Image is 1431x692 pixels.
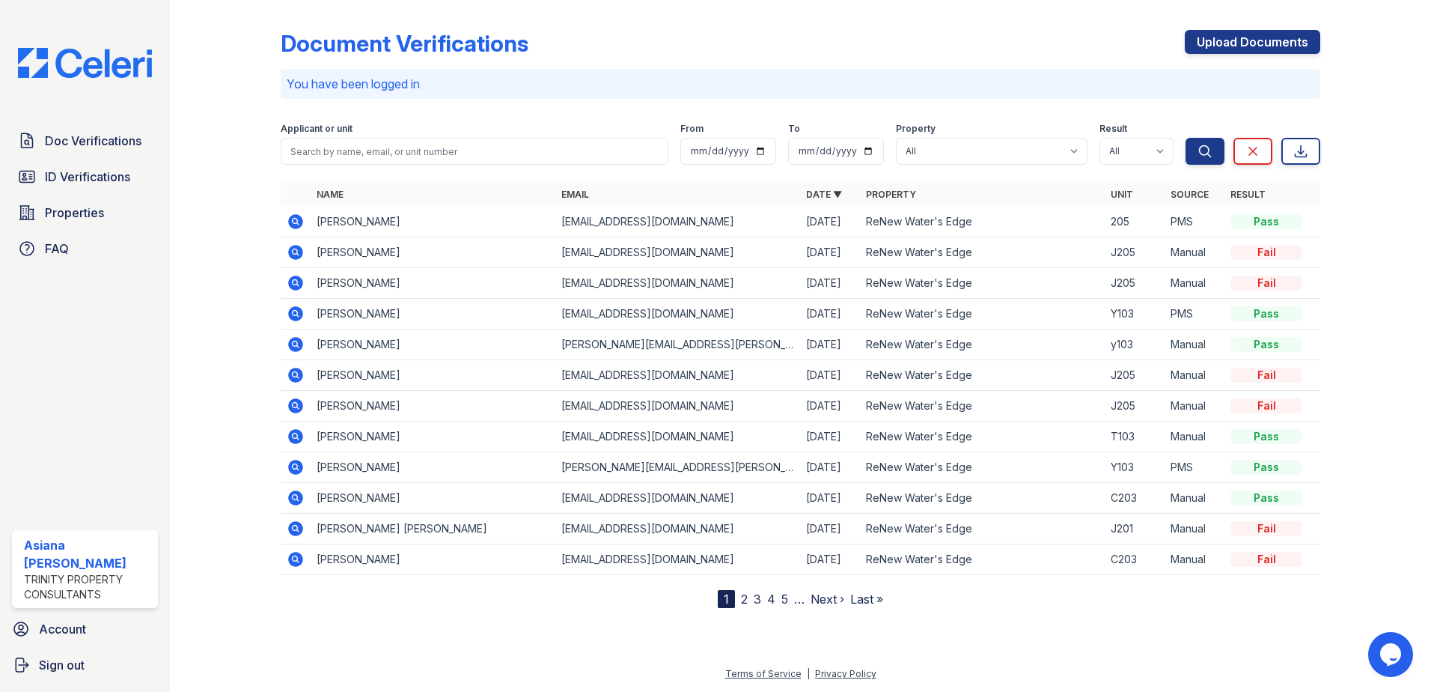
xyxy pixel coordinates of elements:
div: Pass [1230,306,1302,321]
div: Pass [1230,460,1302,475]
td: y103 [1105,330,1165,360]
td: [DATE] [800,237,860,268]
td: [EMAIL_ADDRESS][DOMAIN_NAME] [555,514,800,544]
a: Result [1230,189,1266,200]
td: ReNew Water's Edge [860,330,1105,360]
span: ID Verifications [45,168,130,186]
span: Properties [45,204,104,222]
td: [PERSON_NAME] [311,483,555,514]
td: ReNew Water's Edge [860,514,1105,544]
a: Name [317,189,344,200]
td: Manual [1165,514,1224,544]
td: Manual [1165,237,1224,268]
td: J205 [1105,237,1165,268]
div: Asiana [PERSON_NAME] [24,536,152,572]
td: Manual [1165,268,1224,299]
span: Sign out [39,656,85,674]
span: FAQ [45,240,69,258]
div: Fail [1230,245,1302,260]
div: 1 [718,590,735,608]
a: Unit [1111,189,1133,200]
div: Fail [1230,398,1302,413]
td: [EMAIL_ADDRESS][DOMAIN_NAME] [555,391,800,422]
td: [PERSON_NAME] [311,330,555,360]
td: [PERSON_NAME] [311,544,555,575]
td: [EMAIL_ADDRESS][DOMAIN_NAME] [555,207,800,237]
td: [PERSON_NAME] [311,452,555,483]
p: You have been logged in [287,75,1314,93]
div: Pass [1230,429,1302,444]
label: Result [1099,123,1127,135]
div: Fail [1230,368,1302,383]
div: Pass [1230,337,1302,352]
div: Document Verifications [281,30,528,57]
td: T103 [1105,422,1165,452]
td: [DATE] [800,483,860,514]
td: [EMAIL_ADDRESS][DOMAIN_NAME] [555,299,800,330]
td: PMS [1165,452,1224,483]
td: [DATE] [800,299,860,330]
td: [PERSON_NAME] [311,207,555,237]
a: Last » [850,592,883,607]
td: Manual [1165,330,1224,360]
td: [PERSON_NAME] [311,360,555,391]
td: [PERSON_NAME] [311,422,555,452]
td: ReNew Water's Edge [860,207,1105,237]
td: [DATE] [800,422,860,452]
td: J201 [1105,514,1165,544]
td: [DATE] [800,514,860,544]
td: J205 [1105,268,1165,299]
td: ReNew Water's Edge [860,391,1105,422]
label: To [788,123,800,135]
td: [DATE] [800,391,860,422]
a: FAQ [12,234,158,264]
a: Date ▼ [806,189,842,200]
td: [DATE] [800,452,860,483]
a: Next › [811,592,844,607]
td: [EMAIL_ADDRESS][DOMAIN_NAME] [555,422,800,452]
input: Search by name, email, or unit number [281,138,668,165]
td: [DATE] [800,360,860,391]
td: [PERSON_NAME] [311,237,555,268]
a: 4 [767,592,775,607]
td: Manual [1165,391,1224,422]
a: Doc Verifications [12,126,158,156]
img: CE_Logo_Blue-a8612792a0a2168367f1c8372b55b34899dd931a85d93a1a3d3e32e68fde9ad4.png [6,48,164,78]
td: PMS [1165,299,1224,330]
td: [DATE] [800,207,860,237]
div: Fail [1230,552,1302,567]
td: ReNew Water's Edge [860,360,1105,391]
span: Account [39,620,86,638]
td: ReNew Water's Edge [860,237,1105,268]
a: Source [1171,189,1209,200]
td: [DATE] [800,268,860,299]
a: 2 [741,592,748,607]
label: From [680,123,704,135]
td: [PERSON_NAME][EMAIL_ADDRESS][PERSON_NAME][PERSON_NAME][DOMAIN_NAME] [555,330,800,360]
td: [EMAIL_ADDRESS][DOMAIN_NAME] [555,483,800,514]
span: Doc Verifications [45,132,141,150]
td: Manual [1165,483,1224,514]
span: … [794,590,805,608]
label: Applicant or unit [281,123,353,135]
div: Fail [1230,276,1302,291]
td: C203 [1105,483,1165,514]
td: [DATE] [800,330,860,360]
a: Property [866,189,916,200]
td: PMS [1165,207,1224,237]
td: J205 [1105,360,1165,391]
a: Sign out [6,650,164,680]
td: [PERSON_NAME] [PERSON_NAME] [311,514,555,544]
div: | [807,668,810,679]
td: ReNew Water's Edge [860,483,1105,514]
a: Account [6,614,164,644]
iframe: chat widget [1368,632,1416,677]
label: Property [896,123,936,135]
td: [PERSON_NAME] [311,299,555,330]
div: Pass [1230,214,1302,229]
a: 3 [754,592,761,607]
td: Manual [1165,422,1224,452]
a: Email [561,189,589,200]
a: Terms of Service [725,668,802,679]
